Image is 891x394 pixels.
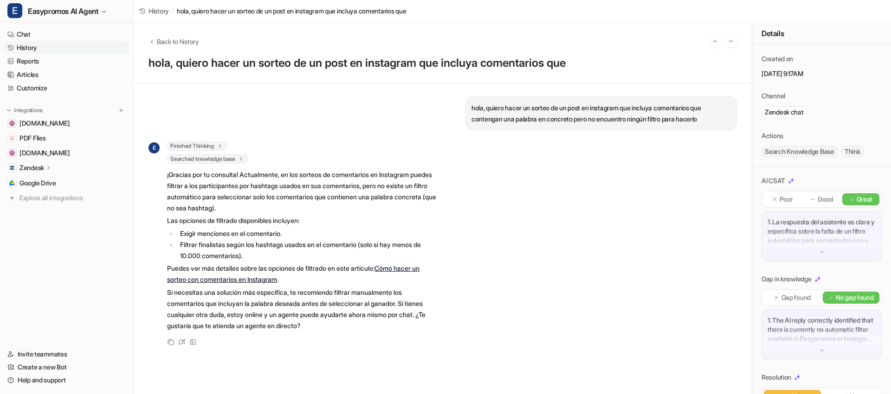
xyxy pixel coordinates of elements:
[752,22,891,45] div: Details
[836,293,874,302] p: No gap found
[167,154,248,164] span: Searched knowledge base
[4,146,129,159] a: www.easypromosapp.com[DOMAIN_NAME]
[768,217,876,245] p: 1. La respuesta del asistente es clara y específica sobre la falta de un filtro automático para c...
[167,169,439,214] p: ¡Gracias por tu consulta! Actualmente, en los sorteos de comentarios en Instagram puedes filtrar ...
[28,5,98,18] span: Easypromos AI Agent
[4,106,45,115] button: Integrations
[819,249,825,255] img: down-arrow
[857,195,873,204] p: Great
[762,54,793,64] p: Created on
[781,293,811,302] p: Gap found
[709,35,721,47] button: Go to previous session
[4,361,129,374] a: Create a new Bot
[167,215,439,226] p: Las opciones de filtrado disponibles incluyen:
[765,108,804,117] p: Zendesk chat
[19,191,126,205] span: Explore all integrations
[768,316,876,343] p: 1. The AI reply correctly identified that there is currently no automatic filter available in Eas...
[9,180,15,186] img: Google Drive
[19,133,45,143] span: PDF Files
[9,121,15,126] img: easypromos-apiref.redoc.ly
[148,37,199,46] button: Back to history
[172,6,174,16] span: /
[167,141,227,151] span: Finished Thinking
[177,239,439,261] li: Filtrar finalistas según los hashtags usados en el comentario (solo si hay menos de 10.000 coment...
[4,41,129,54] a: History
[4,177,129,190] a: Google DriveGoogle Drive
[9,150,15,156] img: www.easypromosapp.com
[471,102,731,125] p: hola, quiero hacer un sorteo de un post en instagram que incluya comentarios que contengan una pa...
[762,176,785,185] p: AI CSAT
[725,35,737,47] button: Go to next session
[4,68,129,81] a: Articles
[19,119,70,128] span: [DOMAIN_NAME]
[762,131,783,140] p: Actions
[4,28,129,41] a: Chat
[762,373,791,382] p: Resolution
[728,37,734,45] img: Next session
[7,193,17,203] img: explore all integrations
[118,107,124,114] img: menu_add.svg
[762,91,785,101] p: Channel
[139,6,169,16] a: History
[19,163,44,172] p: Zendesk
[4,132,129,145] a: PDF FilesPDF Files
[762,146,838,157] span: Search Knowledge Base
[167,287,439,331] p: Si necesitas una solución más específica, te recomiendo filtrar manualmente los comentarios que i...
[9,135,15,141] img: PDF Files
[762,274,812,284] p: Gap in knowledge
[712,37,718,45] img: Previous session
[19,178,56,188] span: Google Drive
[148,142,160,153] span: E
[4,82,129,95] a: Customize
[4,55,129,68] a: Reports
[148,6,169,16] span: History
[177,228,439,239] li: Exigir menciones en el comentario.
[19,148,70,158] span: [DOMAIN_NAME]
[4,117,129,130] a: easypromos-apiref.redoc.ly[DOMAIN_NAME]
[14,107,43,114] p: Integrations
[841,146,864,157] span: Think
[4,191,129,204] a: Explore all integrations
[9,165,15,171] img: Zendesk
[819,347,825,354] img: down-arrow
[167,263,439,285] p: Puedes ver más detalles sobre las opciones de filtrado en este artículo: .
[148,57,737,70] h1: hola, quiero hacer un sorteo de un post en instagram que incluya comentarios que
[7,3,22,18] span: E
[780,195,793,204] p: Poor
[4,374,129,387] a: Help and support
[4,348,129,361] a: Invite teammates
[818,195,833,204] p: Good
[6,107,12,114] img: expand menu
[762,69,882,78] p: [DATE] 9:17AM
[157,37,199,46] span: Back to history
[177,6,407,16] span: hola, quiero hacer un sorteo de un post en instagram que incluya comentarios que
